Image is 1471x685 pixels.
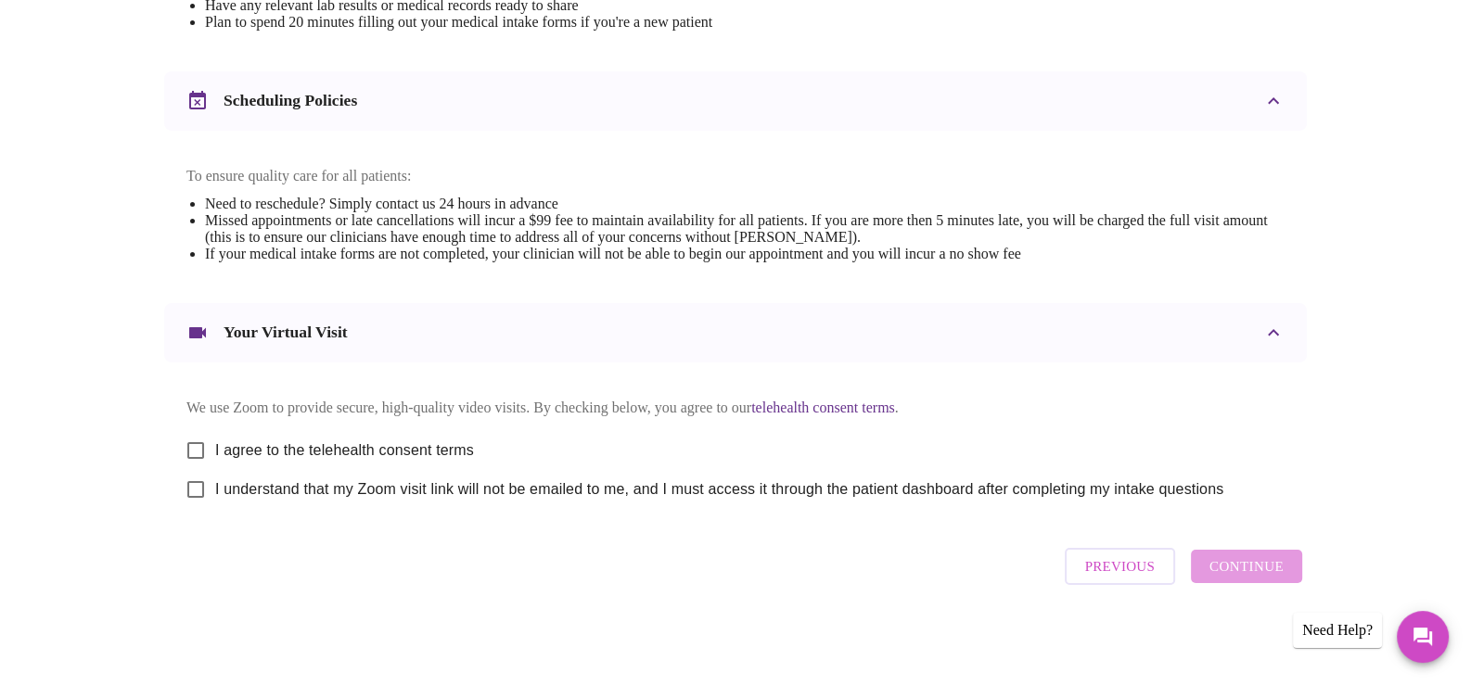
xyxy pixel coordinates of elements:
li: Plan to spend 20 minutes filling out your medical intake forms if you're a new patient [205,14,895,31]
button: Messages [1397,611,1449,663]
a: telehealth consent terms [751,400,895,415]
span: Previous [1085,554,1155,578]
span: I agree to the telehealth consent terms [215,439,474,462]
button: Previous [1065,548,1175,585]
div: Need Help? [1293,613,1382,648]
h3: Scheduling Policies [224,91,357,110]
div: Scheduling Policies [164,71,1307,131]
p: We use Zoom to provide secure, high-quality video visits. By checking below, you agree to our . [186,400,1285,416]
li: If your medical intake forms are not completed, your clinician will not be able to begin our appo... [205,246,1285,262]
p: To ensure quality care for all patients: [186,168,1285,184]
h3: Your Virtual Visit [224,323,348,342]
div: Your Virtual Visit [164,303,1307,362]
span: I understand that my Zoom visit link will not be emailed to me, and I must access it through the ... [215,478,1223,501]
li: Missed appointments or late cancellations will incur a $99 fee to maintain availability for all p... [205,212,1285,246]
li: Need to reschedule? Simply contact us 24 hours in advance [205,196,1285,212]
